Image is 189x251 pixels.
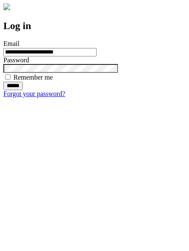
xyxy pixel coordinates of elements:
label: Remember me [13,74,53,81]
label: Email [3,40,19,47]
label: Password [3,56,29,64]
img: logo-4e3dc11c47720685a147b03b5a06dd966a58ff35d612b21f08c02c0306f2b779.png [3,3,10,10]
a: Forgot your password? [3,90,65,97]
h2: Log in [3,20,186,32]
